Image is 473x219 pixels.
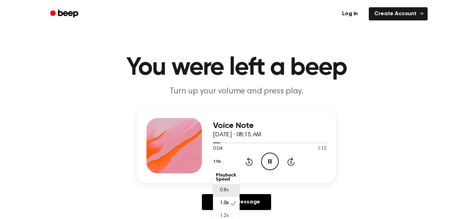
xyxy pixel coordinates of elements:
div: Playback Speed [213,170,240,184]
button: 1.0x [213,156,223,167]
span: 0.8x [220,187,229,194]
span: 1.0x [220,200,229,207]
